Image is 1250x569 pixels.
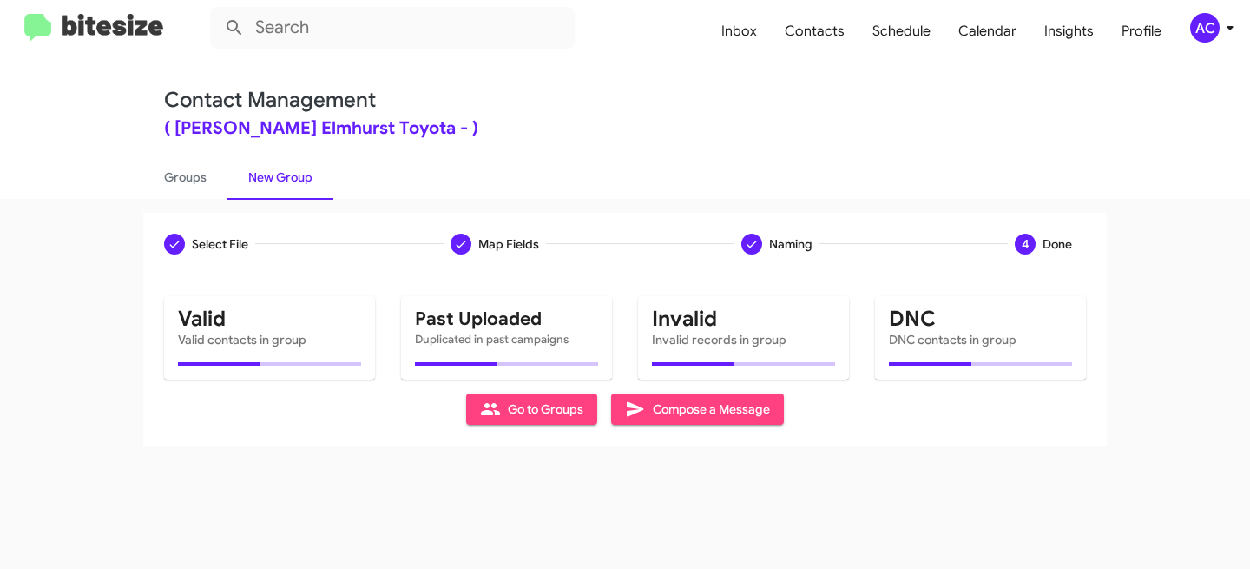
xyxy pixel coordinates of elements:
mat-card-title: Invalid [652,310,835,328]
div: AC [1190,13,1220,43]
a: Contacts [771,6,859,56]
a: Profile [1108,6,1175,56]
mat-card-subtitle: Duplicated in past campaigns [415,331,598,348]
a: Schedule [859,6,944,56]
a: Inbox [707,6,771,56]
mat-card-subtitle: Valid contacts in group [178,331,361,348]
a: New Group [227,155,333,200]
div: ( [PERSON_NAME] Elmhurst Toyota - ) [164,120,1086,137]
a: Contact Management [164,87,376,113]
button: Go to Groups [466,394,597,425]
a: Groups [143,155,227,200]
button: AC [1175,13,1231,43]
mat-card-subtitle: DNC contacts in group [889,331,1072,348]
span: Compose a Message [625,394,770,425]
mat-card-subtitle: Invalid records in group [652,331,835,348]
span: Go to Groups [480,394,583,425]
mat-card-title: Valid [178,310,361,328]
a: Calendar [944,6,1030,56]
mat-card-title: DNC [889,310,1072,328]
input: Search [210,7,575,49]
button: Compose a Message [611,394,784,425]
a: Insights [1030,6,1108,56]
mat-card-title: Past Uploaded [415,310,598,328]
